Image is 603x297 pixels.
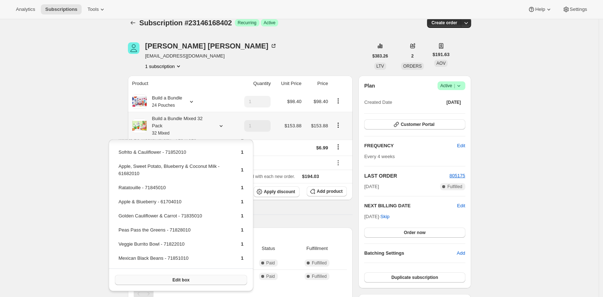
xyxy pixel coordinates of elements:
[457,202,465,209] button: Edit
[118,148,229,162] td: Sofrito & Cauliflower - 71852010
[524,4,556,14] button: Help
[364,154,395,159] span: Every 4 weeks
[302,174,319,179] span: $194.03
[118,212,229,225] td: Golden Cauliflower & Carrot - 71835010
[364,99,392,106] span: Created Date
[364,202,457,209] h2: NEXT BILLING DATE
[307,186,347,196] button: Add product
[235,76,273,92] th: Quantity
[364,183,379,190] span: [DATE]
[436,61,445,66] span: AOV
[314,99,328,104] span: $98.40
[317,188,343,194] span: Add product
[332,121,344,129] button: Product actions
[452,247,469,259] button: Add
[287,99,302,104] span: $98.40
[238,20,257,26] span: Recurring
[241,199,244,204] span: 1
[128,18,138,28] button: Subscriptions
[442,97,465,107] button: [DATE]
[241,149,244,155] span: 1
[570,7,587,12] span: Settings
[447,99,461,105] span: [DATE]
[364,82,375,89] h2: Plan
[411,53,414,59] span: 2
[87,7,99,12] span: Tools
[364,172,449,179] h2: LAST ORDER
[241,185,244,190] span: 1
[449,172,465,179] button: 805175
[128,76,235,92] th: Product
[364,250,457,257] h6: Batching Settings
[128,42,139,54] span: Maria Granados
[432,51,449,58] span: $191.63
[118,226,229,239] td: Peas Pass the Greens - 71828010
[115,275,247,285] button: Edit box
[453,140,469,152] button: Edit
[401,122,434,127] span: Customer Portal
[332,143,344,151] button: Shipping actions
[152,103,175,108] small: 24 Pouches
[118,254,229,268] td: Mexican Black Beans - 71851010
[457,142,465,149] span: Edit
[403,64,422,69] span: ORDERS
[45,7,77,12] span: Subscriptions
[241,227,244,233] span: 1
[407,51,418,61] button: 2
[431,20,457,26] span: Create order
[254,186,300,197] button: Apply discount
[427,18,461,28] button: Create order
[266,273,275,279] span: Paid
[145,63,182,70] button: Product actions
[311,123,328,128] span: $153.88
[364,272,465,283] button: Duplicate subscription
[266,260,275,266] span: Paid
[147,94,182,109] div: Build a Bundle
[368,51,392,61] button: $383.26
[447,184,462,190] span: Fulfilled
[372,53,388,59] span: $383.26
[241,213,244,218] span: 1
[139,19,232,27] span: Subscription #23146168402
[404,230,426,236] span: Order now
[380,213,389,220] span: Skip
[249,245,287,252] span: Status
[364,214,389,219] span: [DATE] ·
[312,273,327,279] span: Fulfilled
[332,97,344,105] button: Product actions
[364,228,465,238] button: Order now
[440,82,462,89] span: Active
[118,240,229,254] td: Veggie Burrito Bowl - 71822010
[83,4,110,14] button: Tools
[535,7,545,12] span: Help
[12,4,39,14] button: Analytics
[16,7,35,12] span: Analytics
[172,277,189,283] span: Edit box
[41,4,82,14] button: Subscriptions
[454,83,455,89] span: |
[364,119,465,130] button: Customer Portal
[558,4,591,14] button: Settings
[284,123,301,128] span: $153.88
[145,52,277,60] span: [EMAIL_ADDRESS][DOMAIN_NAME]
[118,134,229,148] td: Mint to Be Mediterranean - 71847010
[147,115,212,137] div: Build a Bundle Mixed 32 Pack
[264,20,276,26] span: Active
[241,255,244,261] span: 1
[292,245,343,252] span: Fulfillment
[364,142,457,149] h2: FREQUENCY
[303,76,330,92] th: Price
[118,184,229,197] td: Ratatouille - 71845010
[118,198,229,211] td: Apple & Blueberry - 61704010
[241,241,244,247] span: 1
[145,42,277,50] div: [PERSON_NAME] [PERSON_NAME]
[118,162,229,183] td: Apple, Sweet Potato, Blueberry & Coconut Milk - 61682010
[449,173,465,178] a: 805175
[312,260,327,266] span: Fulfilled
[316,145,328,150] span: $6.99
[457,250,465,257] span: Add
[152,131,170,136] small: 32 Mixed
[391,275,438,280] span: Duplicate subscription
